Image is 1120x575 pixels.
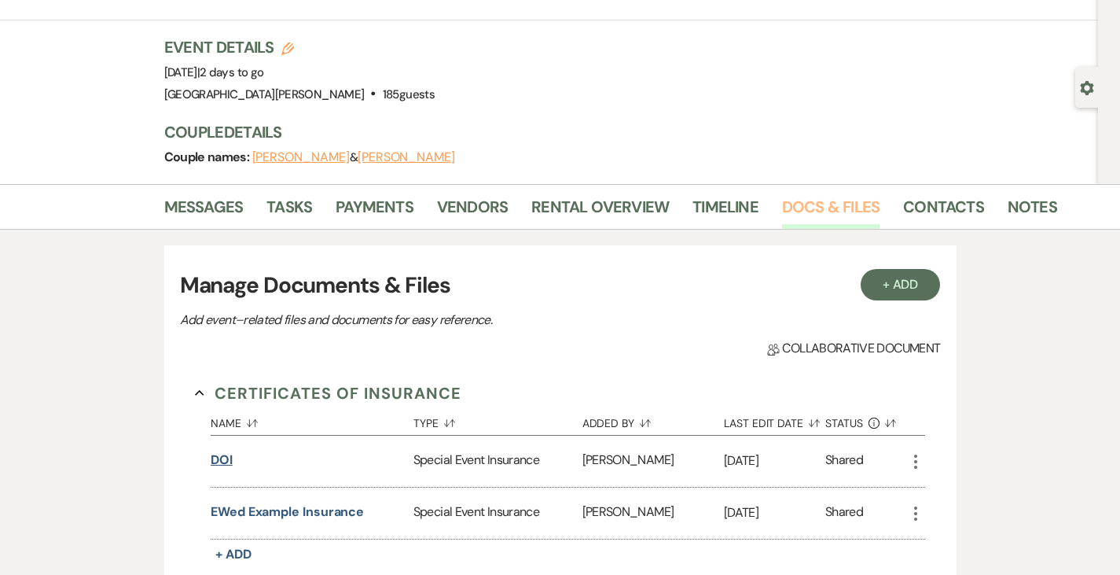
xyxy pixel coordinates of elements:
[861,269,941,300] button: + Add
[211,544,256,566] button: + Add
[164,36,435,58] h3: Event Details
[825,451,863,472] div: Shared
[724,503,825,523] p: [DATE]
[164,121,1045,143] h3: Couple Details
[724,451,825,471] p: [DATE]
[724,405,825,435] button: Last Edit Date
[336,194,413,229] a: Payments
[531,194,669,229] a: Rental Overview
[266,194,312,229] a: Tasks
[582,488,724,539] div: [PERSON_NAME]
[211,503,364,522] button: eWed Example Insurance
[211,451,233,470] button: DOI
[413,405,582,435] button: Type
[692,194,758,229] a: Timeline
[164,149,252,165] span: Couple names:
[180,269,941,302] h3: Manage Documents & Files
[211,405,413,435] button: Name
[903,194,984,229] a: Contacts
[383,87,435,102] span: 185 guests
[197,65,264,80] span: |
[825,503,863,524] div: Shared
[164,194,244,229] a: Messages
[413,488,582,539] div: Special Event Insurance
[825,418,863,429] span: Status
[413,436,582,487] div: Special Event Insurance
[437,194,508,229] a: Vendors
[825,405,906,435] button: Status
[195,381,461,405] button: Certificates of Insurance
[252,151,350,164] button: [PERSON_NAME]
[164,65,264,80] span: [DATE]
[1080,79,1094,94] button: Open lead details
[582,436,724,487] div: [PERSON_NAME]
[164,87,365,102] span: [GEOGRAPHIC_DATA][PERSON_NAME]
[215,546,252,562] span: + Add
[358,151,455,164] button: [PERSON_NAME]
[767,339,940,358] span: Collaborative document
[200,65,263,80] span: 2 days to go
[180,310,730,330] p: Add event–related files and documents for easy reference.
[782,194,879,229] a: Docs & Files
[252,149,455,165] span: &
[1008,194,1057,229] a: Notes
[582,405,724,435] button: Added By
